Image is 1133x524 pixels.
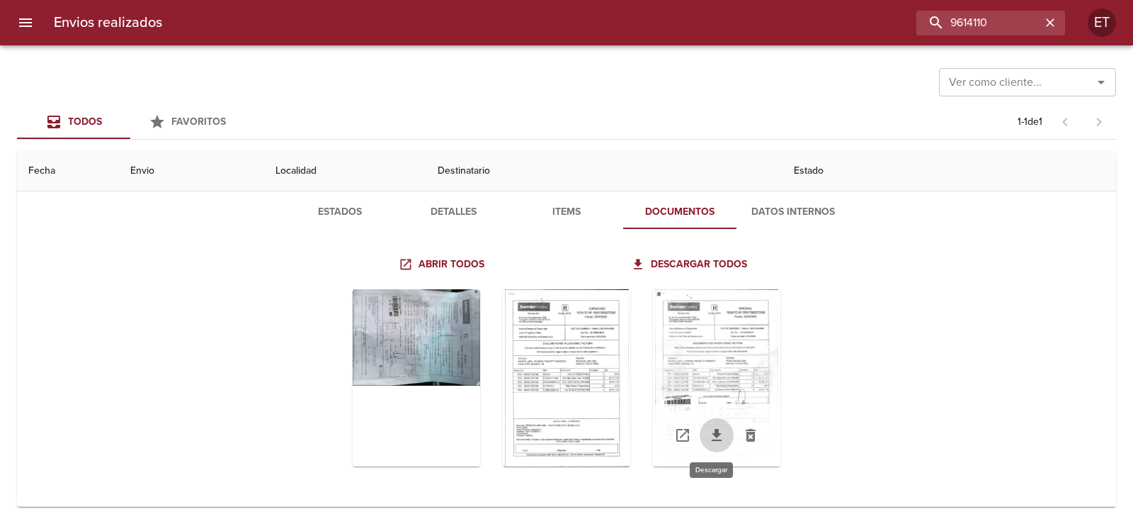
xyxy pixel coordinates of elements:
span: Detalles [405,204,501,221]
div: Tabs detalle de guia [283,195,850,229]
div: Abrir información de usuario [1088,9,1116,37]
span: Estados [292,204,388,221]
span: Descargar todos [634,256,747,274]
a: Descargar todos [628,252,753,278]
th: Destinatario [426,151,782,191]
span: Items [518,204,615,221]
button: Abrir [1091,72,1111,92]
div: Arir imagen [503,289,630,467]
p: 1 - 1 de 1 [1018,115,1042,129]
div: Arir imagen [653,289,780,467]
h6: Envios realizados [54,11,162,34]
a: Abrir todos [396,252,490,278]
div: ET [1088,9,1116,37]
button: Eliminar [734,418,768,452]
table: Tabla de envíos del cliente [17,81,1116,507]
span: Abrir todos [402,256,484,274]
span: Documentos [632,204,728,221]
th: Estado [782,151,1116,191]
th: Localidad [264,151,426,191]
th: Envio [119,151,264,191]
th: Fecha [17,151,119,191]
span: Pagina siguiente [1082,105,1116,139]
span: Todos [68,116,102,128]
a: Abrir [666,418,700,452]
button: menu [8,6,42,40]
div: Tabs Envios [17,105,244,139]
input: buscar [916,11,1041,35]
span: Datos Internos [745,204,841,221]
div: Arir imagen [353,289,480,467]
span: Pagina anterior [1048,114,1082,128]
span: Favoritos [171,116,226,128]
